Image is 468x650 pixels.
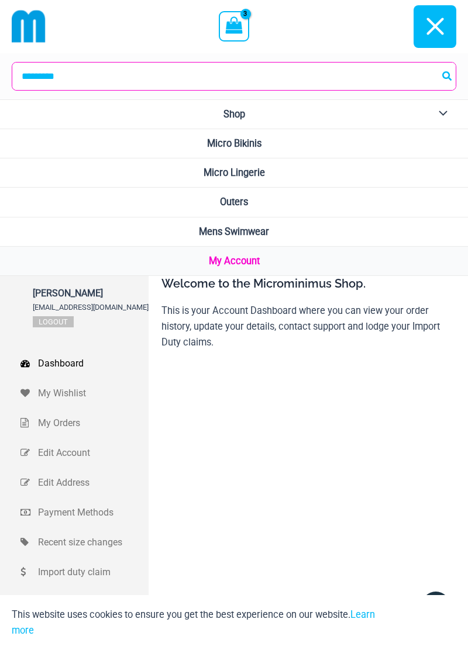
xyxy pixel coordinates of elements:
span: Import duty claim [38,565,146,580]
span: Payment Methods [38,505,146,521]
a: View Shopping Cart, 3 items [219,11,249,42]
span: Recent size changes [38,535,146,551]
span: My Account [209,255,260,267]
a: Import duty claim [20,558,149,587]
span: Dashboard [38,355,146,371]
span: Edit Address [38,475,146,491]
a: Edit Address [20,468,149,498]
a: Dashboard [20,348,149,378]
span: Micro Bikinis [207,138,261,149]
span: Outers [220,196,248,208]
a: Returns - Exchange / Credit [20,587,149,633]
a: My Orders [20,408,149,438]
a: Payment Methods [20,498,149,528]
img: cropped mm emblem [12,9,46,43]
a: Edit Account [20,438,149,468]
span: My Orders [38,415,146,431]
button: Accept [407,607,456,638]
a: Recent size changes [20,528,149,558]
span: Micro Lingerie [204,167,265,178]
a: Logout [33,316,74,327]
span: Shop [223,109,245,120]
span: [EMAIL_ADDRESS][DOMAIN_NAME] [33,303,149,312]
span: Edit Account [38,445,146,461]
span: My Wishlist [38,385,146,401]
button: Search [440,63,455,90]
a: My Wishlist [20,378,149,408]
a: Learn more [12,609,375,636]
h3: Welcome to the Microminimus Shop. [161,276,448,291]
p: This website uses cookies to ensure you get the best experience on our website. [12,607,398,638]
p: This is your Account Dashboard where you can view your order history, update your details, contac... [161,303,448,350]
span: Mens Swimwear [199,226,269,237]
span: [PERSON_NAME] [33,288,149,299]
